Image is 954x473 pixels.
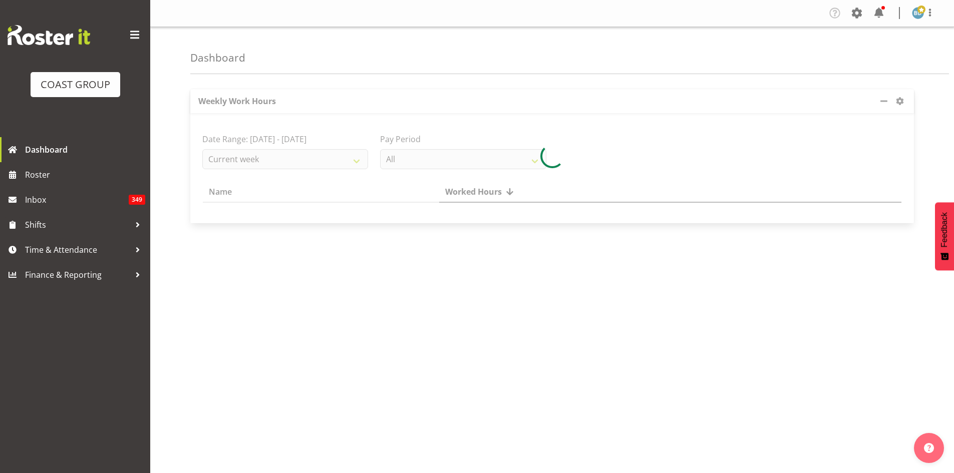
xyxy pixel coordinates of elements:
span: Dashboard [25,142,145,157]
span: Shifts [25,217,130,232]
span: Feedback [940,212,949,247]
div: COAST GROUP [41,77,110,92]
img: Rosterit website logo [8,25,90,45]
img: ben-dewes888.jpg [912,7,924,19]
button: Feedback - Show survey [935,202,954,270]
span: 349 [129,195,145,205]
span: Roster [25,167,145,182]
span: Time & Attendance [25,242,130,257]
h4: Dashboard [190,52,245,64]
span: Inbox [25,192,129,207]
img: help-xxl-2.png [924,443,934,453]
span: Finance & Reporting [25,267,130,282]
